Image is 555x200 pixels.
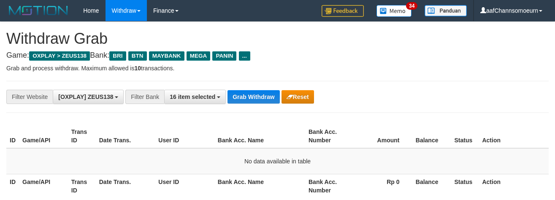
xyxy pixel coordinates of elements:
[125,90,164,104] div: Filter Bank
[19,124,68,148] th: Game/API
[6,4,70,17] img: MOTION_logo.png
[6,30,549,47] h1: Withdraw Grab
[134,65,141,72] strong: 10
[68,174,96,198] th: Trans ID
[187,51,211,61] span: MEGA
[96,174,155,198] th: Date Trans.
[128,51,147,61] span: BTN
[19,174,68,198] th: Game/API
[6,64,549,72] p: Grab and process withdraw. Maximum allowed is transactions.
[322,5,364,17] img: Feedback.jpg
[239,51,250,61] span: ...
[6,90,53,104] div: Filter Website
[170,93,215,100] span: 16 item selected
[6,148,549,174] td: No data available in table
[354,124,412,148] th: Amount
[53,90,124,104] button: [OXPLAY] ZEUS138
[109,51,126,61] span: BRI
[212,51,236,61] span: PANIN
[412,174,451,198] th: Balance
[282,90,314,104] button: Reset
[29,51,90,61] span: OXPLAY > ZEUS138
[164,90,226,104] button: 16 item selected
[305,174,354,198] th: Bank Acc. Number
[425,5,467,16] img: panduan.png
[406,2,417,10] span: 34
[479,124,549,148] th: Action
[58,93,113,100] span: [OXPLAY] ZEUS138
[6,51,549,60] h4: Game: Bank:
[6,124,19,148] th: ID
[155,174,214,198] th: User ID
[305,124,354,148] th: Bank Acc. Number
[6,174,19,198] th: ID
[354,174,412,198] th: Rp 0
[412,124,451,148] th: Balance
[479,174,549,198] th: Action
[214,174,305,198] th: Bank Acc. Name
[96,124,155,148] th: Date Trans.
[376,5,412,17] img: Button%20Memo.svg
[68,124,96,148] th: Trans ID
[149,51,184,61] span: MAYBANK
[227,90,279,104] button: Grab Withdraw
[214,124,305,148] th: Bank Acc. Name
[451,174,479,198] th: Status
[155,124,214,148] th: User ID
[451,124,479,148] th: Status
